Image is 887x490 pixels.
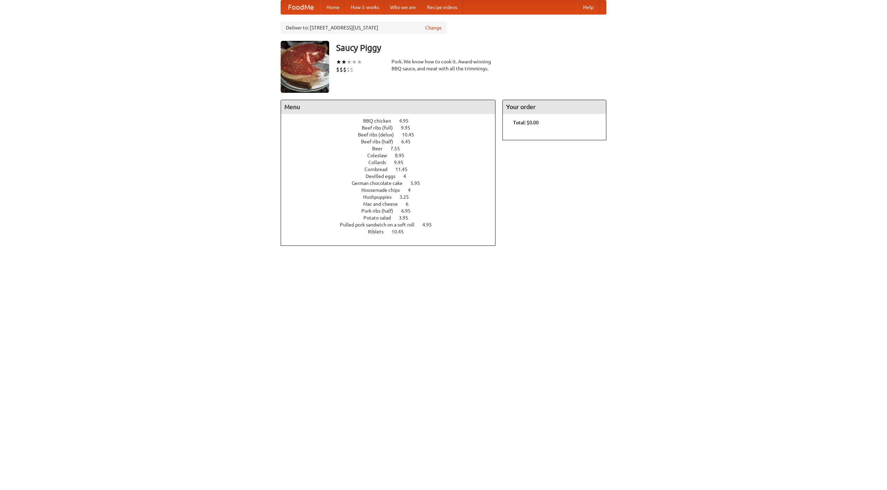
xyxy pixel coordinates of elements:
li: $ [343,66,346,73]
span: 4 [403,173,413,179]
span: 10.45 [392,229,411,234]
img: angular.jpg [281,41,329,93]
span: Beef ribs (half) [361,139,400,144]
span: 4.95 [422,222,439,228]
span: 10.45 [402,132,421,137]
span: Pork ribs (half) [361,208,400,214]
span: Devilled eggs [366,173,402,179]
span: 9.95 [401,125,417,131]
span: 3.25 [399,194,416,200]
li: ★ [341,58,346,66]
h4: Menu [281,100,495,114]
span: 4 [408,187,418,193]
span: Collards [368,160,393,165]
span: 3.95 [399,215,415,221]
span: 5.95 [411,180,427,186]
span: BBQ chicken [363,118,398,124]
span: Riblets [368,229,390,234]
span: 6 [406,201,415,207]
span: Coleslaw [367,153,394,158]
span: 4.95 [399,118,415,124]
a: Cornbread 11.45 [365,167,420,172]
a: Beef ribs (full) 9.95 [362,125,423,131]
span: Mac and cheese [363,201,405,207]
span: 8.95 [395,153,411,158]
a: Devilled eggs 4 [366,173,419,179]
span: Potato salad [363,215,398,221]
a: Recipe videos [421,0,463,14]
span: Housemade chips [361,187,407,193]
span: Beef ribs (delux) [358,132,401,137]
span: Beer [372,146,389,151]
div: Pork. We know how to cook it. Award-winning BBQ sauce, and meat with all the trimmings. [392,58,495,72]
li: $ [350,66,353,73]
a: Home [321,0,345,14]
li: ★ [346,58,352,66]
span: 7.55 [390,146,407,151]
span: 6.95 [401,208,418,214]
a: Housemade chips 4 [361,187,423,193]
a: Change [425,24,442,31]
a: Pulled pork sandwich on a soft roll 4.95 [340,222,445,228]
li: $ [346,66,350,73]
span: 11.45 [395,167,414,172]
a: Coleslaw 8.95 [367,153,417,158]
span: 9.95 [394,160,410,165]
a: Mac and cheese 6 [363,201,421,207]
a: BBQ chicken 4.95 [363,118,421,124]
a: Collards 9.95 [368,160,416,165]
li: $ [340,66,343,73]
li: ★ [352,58,357,66]
b: Total: $0.00 [513,120,539,125]
span: 6.45 [401,139,418,144]
span: Pulled pork sandwich on a soft roll [340,222,421,228]
div: Deliver to: [STREET_ADDRESS][US_STATE] [281,21,447,34]
a: German chocolate cake 5.95 [352,180,433,186]
a: Beer 7.55 [372,146,413,151]
a: Hushpuppies 3.25 [363,194,422,200]
li: ★ [357,58,362,66]
li: ★ [336,58,341,66]
span: Cornbread [365,167,394,172]
a: Who we are [385,0,421,14]
h4: Your order [503,100,606,114]
a: Riblets 10.45 [368,229,416,234]
a: FoodMe [281,0,321,14]
a: Help [578,0,599,14]
h3: Saucy Piggy [336,41,606,55]
span: German chocolate cake [352,180,410,186]
a: Potato salad 3.95 [363,215,421,221]
li: $ [336,66,340,73]
a: Beef ribs (half) 6.45 [361,139,423,144]
span: Hushpuppies [363,194,398,200]
a: How it works [345,0,385,14]
span: Beef ribs (full) [362,125,400,131]
a: Beef ribs (delux) 10.45 [358,132,427,137]
a: Pork ribs (half) 6.95 [361,208,423,214]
